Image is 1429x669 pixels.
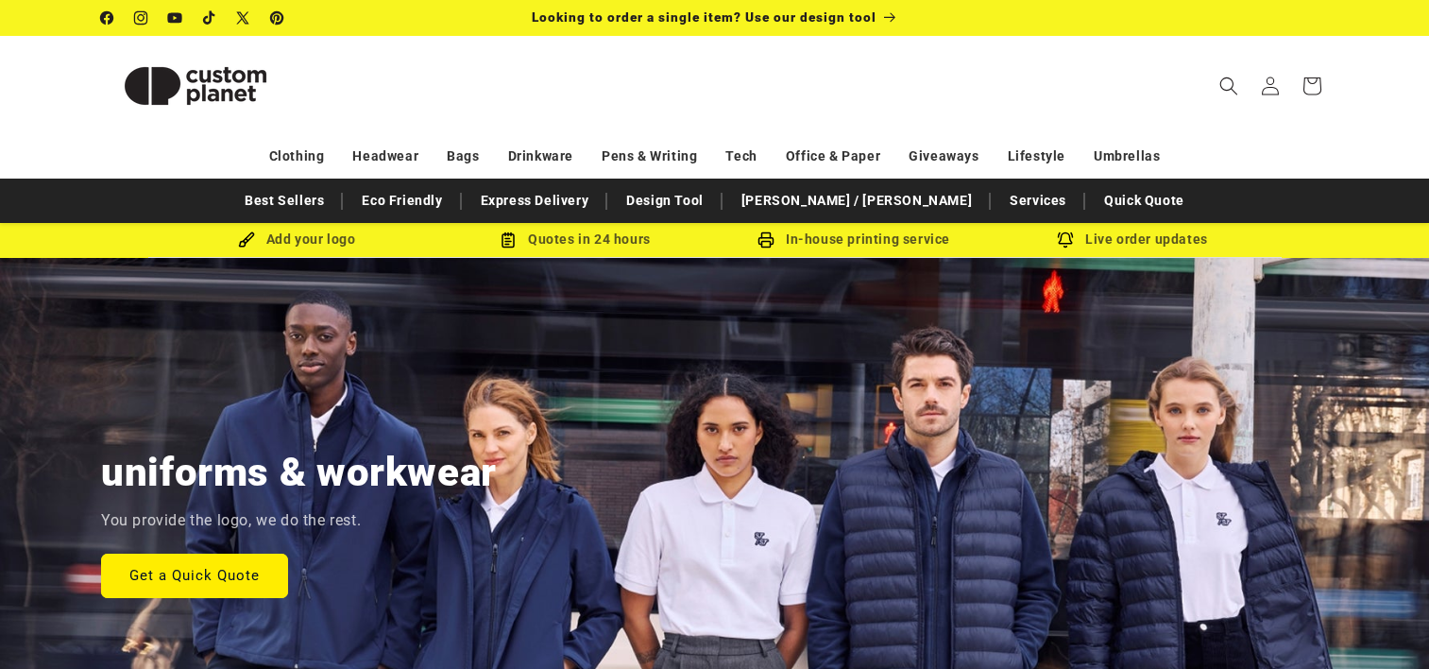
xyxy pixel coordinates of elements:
span: Looking to order a single item? Use our design tool [532,9,876,25]
a: Tech [725,140,757,173]
a: Giveaways [909,140,978,173]
img: Order Updates Icon [500,232,517,249]
a: Office & Paper [786,140,880,173]
a: Bags [447,140,479,173]
div: In-house printing service [715,228,994,251]
a: Quick Quote [1095,184,1194,217]
img: Brush Icon [238,232,255,249]
a: Custom Planet [94,36,297,135]
a: Drinkware [508,140,573,173]
h2: uniforms & workwear [101,447,497,498]
div: Live order updates [994,228,1272,251]
a: Clothing [269,140,325,173]
a: Services [1000,184,1076,217]
a: Eco Friendly [352,184,451,217]
a: Design Tool [617,184,713,217]
summary: Search [1208,65,1250,107]
a: Headwear [352,140,418,173]
a: Pens & Writing [602,140,697,173]
img: In-house printing [757,232,774,249]
img: Order updates [1057,232,1074,249]
p: You provide the logo, we do the rest. [101,507,361,535]
img: Custom Planet [101,43,290,129]
a: Umbrellas [1094,140,1160,173]
div: Quotes in 24 hours [436,228,715,251]
a: [PERSON_NAME] / [PERSON_NAME] [732,184,981,217]
a: Get a Quick Quote [101,553,288,597]
a: Best Sellers [235,184,333,217]
div: Add your logo [158,228,436,251]
a: Express Delivery [471,184,599,217]
a: Lifestyle [1008,140,1065,173]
